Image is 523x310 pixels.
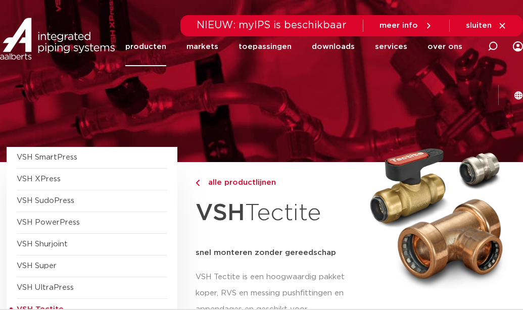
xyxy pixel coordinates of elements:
a: VSH PowerPress [17,219,80,226]
a: toepassingen [239,27,292,66]
a: VSH SmartPress [17,153,77,161]
a: VSH XPress [17,175,61,183]
a: sluiten [466,21,507,30]
nav: Menu [125,27,462,66]
span: meer info [379,22,418,29]
a: services [375,27,407,66]
a: markets [186,27,218,66]
h1: Tectite [196,194,353,233]
a: downloads [312,27,355,66]
span: alle productlijnen [202,179,276,186]
a: producten [125,27,166,66]
span: sluiten [466,22,492,29]
a: VSH Shurjoint [17,240,68,248]
a: over ons [427,27,462,66]
div: my IPS [513,35,523,58]
a: alle productlijnen [196,177,353,189]
a: VSH SudoPress [17,197,74,204]
a: VSH UltraPress [17,284,74,291]
a: meer info [379,21,433,30]
a: VSH Super [17,262,57,270]
strong: snel monteren zonder gereedschap [196,249,336,256]
img: chevron-right.svg [196,180,200,186]
strong: VSH [196,201,245,225]
span: NIEUW: myIPS is beschikbaar [197,20,347,30]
